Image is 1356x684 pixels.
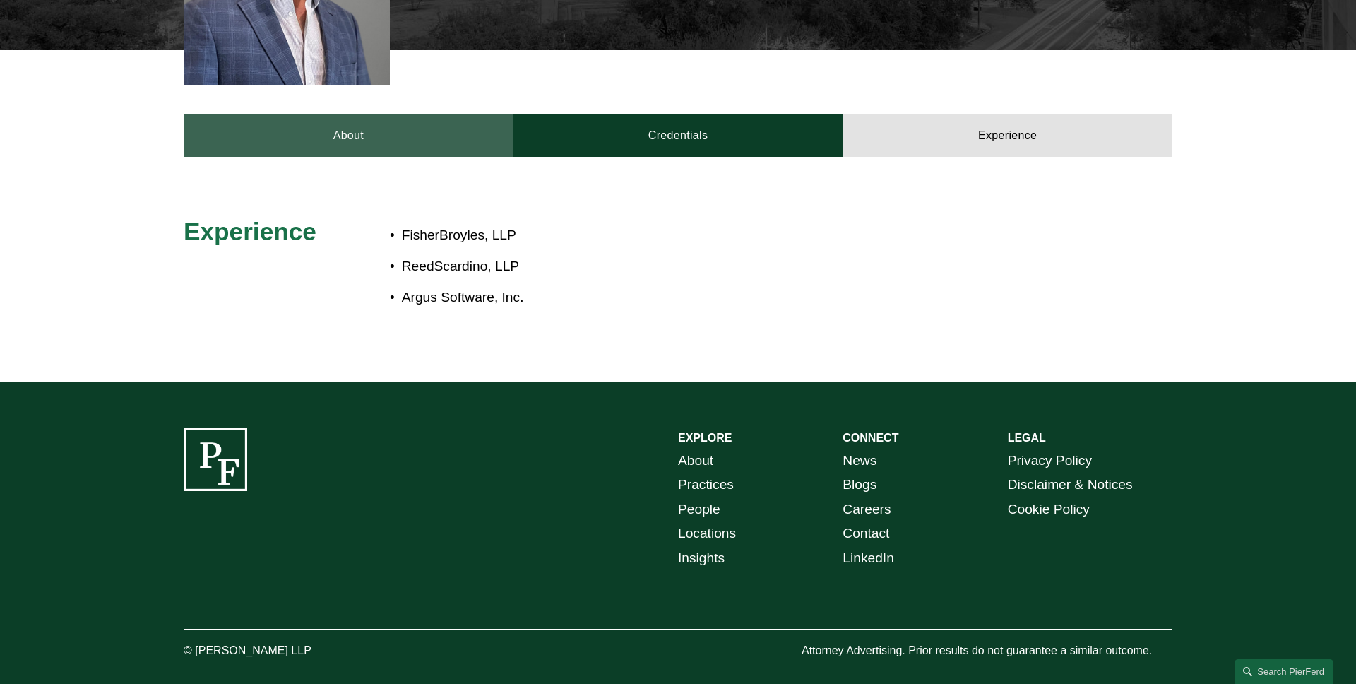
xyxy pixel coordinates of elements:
a: Contact [843,521,889,546]
strong: LEGAL [1008,432,1046,444]
a: Search this site [1235,659,1333,684]
a: About [184,114,513,157]
a: Locations [678,521,736,546]
p: FisherBroyles, LLP [402,223,1049,248]
span: Experience [184,218,316,245]
a: Credentials [513,114,843,157]
p: © [PERSON_NAME] LLP [184,641,390,661]
a: LinkedIn [843,546,894,571]
a: People [678,497,720,522]
strong: EXPLORE [678,432,732,444]
p: Attorney Advertising. Prior results do not guarantee a similar outcome. [802,641,1172,661]
a: Practices [678,473,734,497]
a: Privacy Policy [1008,449,1092,473]
p: ReedScardino, LLP [402,254,1049,279]
a: Blogs [843,473,876,497]
a: Insights [678,546,725,571]
a: Disclaimer & Notices [1008,473,1133,497]
p: Argus Software, Inc. [402,285,1049,310]
a: About [678,449,713,473]
a: Experience [843,114,1172,157]
strong: CONNECT [843,432,898,444]
a: News [843,449,876,473]
a: Careers [843,497,891,522]
a: Cookie Policy [1008,497,1090,522]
